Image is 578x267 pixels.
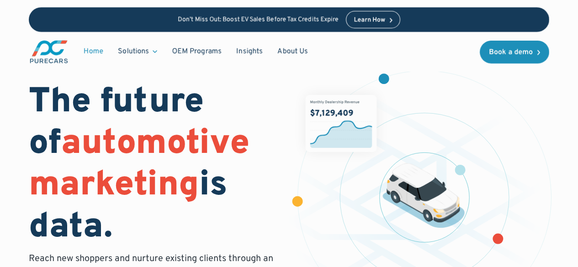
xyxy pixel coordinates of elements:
[306,95,377,152] img: chart showing monthly dealership revenue of $7m
[346,11,400,28] a: Learn How
[29,122,249,208] span: automotive marketing
[164,43,229,60] a: OEM Programs
[111,43,164,60] div: Solutions
[29,82,278,249] h1: The future of is data.
[76,43,111,60] a: Home
[229,43,270,60] a: Insights
[178,16,339,24] p: Don’t Miss Out: Boost EV Sales Before Tax Credits Expire
[118,47,149,57] div: Solutions
[354,17,385,23] div: Learn How
[480,41,549,63] a: Book a demo
[489,49,533,56] div: Book a demo
[29,39,69,64] img: purecars logo
[382,163,465,228] img: illustration of a vehicle
[29,39,69,64] a: main
[270,43,315,60] a: About Us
